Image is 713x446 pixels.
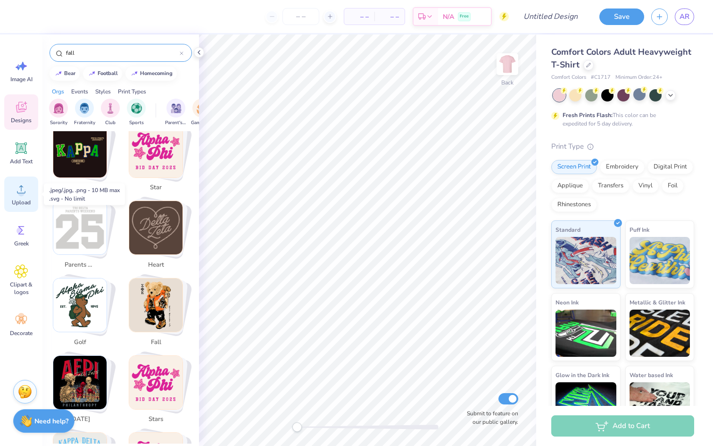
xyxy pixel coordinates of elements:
[460,13,469,20] span: Free
[630,225,649,235] span: Puff Ink
[50,67,80,81] button: bear
[141,261,171,270] span: heart
[65,415,95,424] span: [DATE]
[551,46,691,70] span: Comfort Colors Adult Heavyweight T-Shirt
[680,11,689,22] span: AR
[125,67,177,81] button: homecoming
[555,237,616,284] img: Standard
[141,338,171,347] span: fall
[591,74,611,82] span: # C1717
[50,119,67,126] span: Sorority
[140,71,173,76] div: homecoming
[101,99,120,126] div: filter for Club
[563,111,679,128] div: This color can be expedited for 5 day delivery.
[555,370,609,380] span: Glow in the Dark Ink
[123,124,194,196] button: Stack Card Button star
[74,99,95,126] div: filter for Fraternity
[131,103,142,114] img: Sports Image
[88,71,96,76] img: trend_line.gif
[123,201,194,273] button: Stack Card Button heart
[555,310,616,357] img: Neon Ink
[49,99,68,126] div: filter for Sorority
[101,99,120,126] button: filter button
[516,7,585,26] input: Untitled Design
[282,8,319,25] input: – –
[498,55,517,74] img: Back
[71,87,88,96] div: Events
[380,12,399,22] span: – –
[129,356,182,409] img: stars
[129,201,182,254] img: heart
[74,119,95,126] span: Fraternity
[647,160,693,174] div: Digital Print
[630,237,690,284] img: Puff Ink
[600,160,645,174] div: Embroidery
[551,198,597,212] div: Rhinestones
[47,278,118,351] button: Stack Card Button golf
[105,103,116,114] img: Club Image
[555,225,580,235] span: Standard
[53,278,107,332] img: golf
[632,179,659,193] div: Vinyl
[443,12,454,22] span: N/A
[555,382,616,429] img: Glow in the Dark Ink
[98,71,118,76] div: football
[12,199,31,206] span: Upload
[599,8,644,25] button: Save
[131,71,138,76] img: trend_line.gif
[129,119,144,126] span: Sports
[65,338,95,347] span: golf
[49,194,120,203] div: .svg - No limit
[53,103,64,114] img: Sorority Image
[197,103,207,114] img: Game Day Image
[551,141,694,152] div: Print Type
[592,179,630,193] div: Transfers
[551,74,586,82] span: Comfort Colors
[501,78,514,87] div: Back
[52,87,64,96] div: Orgs
[462,409,518,426] label: Submit to feature on our public gallery.
[118,87,146,96] div: Print Types
[551,160,597,174] div: Screen Print
[615,74,663,82] span: Minimum Order: 24 +
[64,71,75,76] div: bear
[74,99,95,126] button: filter button
[11,117,32,124] span: Designs
[662,179,684,193] div: Foil
[47,201,118,273] button: Stack Card Button parents weekend
[79,103,90,114] img: Fraternity Image
[123,278,194,351] button: Stack Card Button fall
[10,76,33,83] span: Image AI
[53,201,107,254] img: parents weekend
[47,124,118,196] button: Stack Card Button homecoming
[53,356,107,409] img: halloween
[165,99,187,126] button: filter button
[10,329,33,337] span: Decorate
[350,12,369,22] span: – –
[630,370,673,380] span: Water based Ink
[105,119,116,126] span: Club
[129,278,182,332] img: fall
[191,99,213,126] div: filter for Game Day
[53,124,107,177] img: homecoming
[10,158,33,165] span: Add Text
[49,99,68,126] button: filter button
[630,310,690,357] img: Metallic & Glitter Ink
[563,111,613,119] strong: Fresh Prints Flash:
[65,48,180,58] input: Try "Alpha"
[630,297,685,307] span: Metallic & Glitter Ink
[6,281,37,296] span: Clipart & logos
[49,186,120,194] div: .jpeg/.jpg, .png - 10 MB max
[191,119,213,126] span: Game Day
[141,415,171,424] span: stars
[127,99,146,126] button: filter button
[191,99,213,126] button: filter button
[165,119,187,126] span: Parent's Weekend
[551,179,589,193] div: Applique
[14,240,29,247] span: Greek
[127,99,146,126] div: filter for Sports
[34,417,68,426] strong: Need help?
[47,355,118,428] button: Stack Card Button halloween
[141,183,171,193] span: star
[292,422,302,432] div: Accessibility label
